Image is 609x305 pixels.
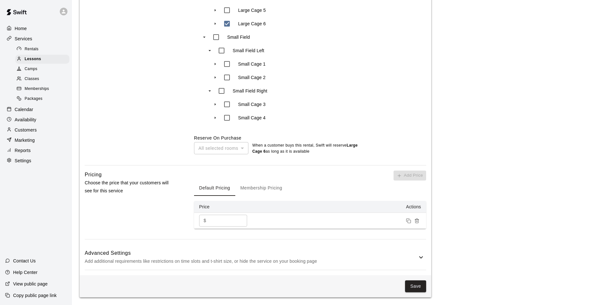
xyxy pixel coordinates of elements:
p: Small Field [227,34,250,40]
span: Memberships [25,86,49,92]
p: Small Field Left [233,47,264,54]
div: Rentals [15,45,69,54]
a: Marketing [5,135,67,145]
p: Reports [15,147,31,154]
a: Lessons [15,54,72,64]
a: Rentals [15,44,72,54]
p: Large Cage 5 [238,7,266,13]
a: Packages [15,94,72,104]
a: Camps [15,64,72,74]
p: Large Cage 6 [238,20,266,27]
p: Contact Us [13,258,36,264]
p: Copy public page link [13,292,57,299]
p: Small Cage 2 [238,74,266,81]
div: Packages [15,94,69,103]
p: Services [15,36,32,42]
div: Lessons [15,55,69,64]
p: Small Field Right [233,88,267,94]
p: Marketing [15,137,35,143]
a: Services [5,34,67,44]
th: Actions [258,201,426,213]
button: Save [405,280,426,292]
a: Classes [15,74,72,84]
button: Default Pricing [194,181,235,196]
p: Home [15,25,27,32]
a: Settings [5,156,67,165]
p: View public page [13,281,48,287]
p: When a customer buys this rental , Swift will reserve as long as it is available [252,142,364,155]
a: Reports [5,146,67,155]
span: Lessons [25,56,41,62]
div: Advanced SettingsAdd additional requirements like restrictions on time slots and t-shirt size, or... [85,245,426,270]
p: Help Center [13,269,37,276]
p: Customers [15,127,37,133]
span: Rentals [25,46,39,52]
p: Settings [15,157,31,164]
p: Calendar [15,106,33,113]
a: Availability [5,115,67,124]
div: Classes [15,75,69,84]
label: Reserve On Purchase [194,135,241,140]
p: Choose the price that your customers will see for this service [85,179,174,195]
a: Calendar [5,105,67,114]
p: Add additional requirements like restrictions on time slots and t-shirt size, or hide the service... [85,257,417,265]
h6: Advanced Settings [85,249,417,257]
p: Availability [15,116,36,123]
p: Small Cage 4 [238,115,266,121]
span: Classes [25,76,39,82]
div: All selected rooms [194,142,248,154]
p: Small Cage 3 [238,101,266,108]
span: Camps [25,66,37,72]
button: Remove price [413,217,421,225]
a: Memberships [15,84,72,94]
p: Small Cage 1 [238,61,266,67]
a: Home [5,24,67,33]
div: Memberships [15,84,69,93]
th: Price [194,201,258,213]
button: Duplicate price [404,217,413,225]
button: Membership Pricing [235,181,287,196]
p: $ [204,217,206,224]
span: Packages [25,96,43,102]
h6: Pricing [85,171,102,179]
a: Customers [5,125,67,135]
div: Camps [15,65,69,74]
